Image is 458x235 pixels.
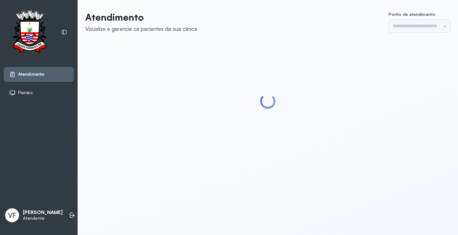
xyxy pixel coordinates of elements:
[7,10,52,54] img: Logotipo do estabelecimento
[389,11,435,17] span: Ponto de atendimento
[23,216,63,221] p: Atendente
[18,72,45,77] span: Atendimento
[18,90,33,95] span: Painéis
[9,71,68,78] a: Atendimento
[85,11,197,23] p: Atendimento
[85,25,197,32] div: Visualize e gerencie os pacientes da sua clínica
[23,210,63,216] p: [PERSON_NAME]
